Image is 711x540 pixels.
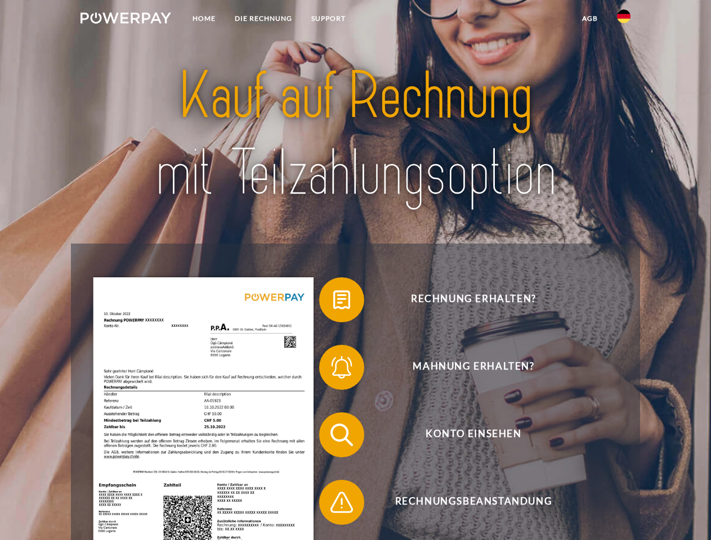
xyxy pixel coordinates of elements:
button: Mahnung erhalten? [319,345,612,390]
span: Rechnung erhalten? [336,277,611,322]
a: Home [183,8,225,29]
a: SUPPORT [302,8,355,29]
img: qb_bill.svg [328,286,356,314]
span: Rechnungsbeanstandung [336,480,611,525]
button: Rechnung erhalten? [319,277,612,322]
a: agb [573,8,607,29]
a: DIE RECHNUNG [225,8,302,29]
img: de [617,10,630,23]
button: Rechnungsbeanstandung [319,480,612,525]
span: Mahnung erhalten? [336,345,611,390]
img: qb_search.svg [328,421,356,449]
img: logo-powerpay-white.svg [81,12,171,24]
img: title-powerpay_de.svg [108,54,603,215]
img: qb_warning.svg [328,488,356,516]
span: Konto einsehen [336,412,611,457]
img: qb_bell.svg [328,353,356,381]
button: Konto einsehen [319,412,612,457]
